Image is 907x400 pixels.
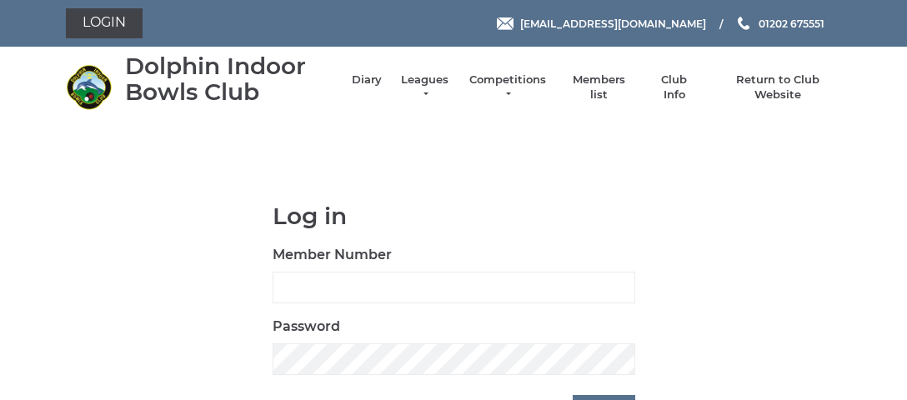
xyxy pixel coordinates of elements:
[468,72,548,102] a: Competitions
[273,203,635,229] h1: Log in
[759,17,824,29] span: 01202 675551
[273,317,340,337] label: Password
[352,72,382,87] a: Diary
[398,72,451,102] a: Leagues
[735,16,824,32] a: Phone us 01202 675551
[738,17,749,30] img: Phone us
[66,8,143,38] a: Login
[564,72,633,102] a: Members list
[497,16,706,32] a: Email [EMAIL_ADDRESS][DOMAIN_NAME]
[273,245,392,265] label: Member Number
[715,72,841,102] a: Return to Club Website
[497,17,514,30] img: Email
[520,17,706,29] span: [EMAIL_ADDRESS][DOMAIN_NAME]
[66,64,112,110] img: Dolphin Indoor Bowls Club
[125,53,335,105] div: Dolphin Indoor Bowls Club
[650,72,699,102] a: Club Info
